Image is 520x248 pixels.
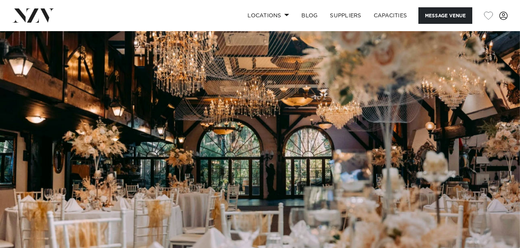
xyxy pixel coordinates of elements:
a: BLOG [295,7,324,24]
button: Message Venue [418,7,472,24]
img: nzv-logo.png [12,8,54,22]
a: Locations [241,7,295,24]
a: Capacities [368,7,413,24]
a: SUPPLIERS [324,7,367,24]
